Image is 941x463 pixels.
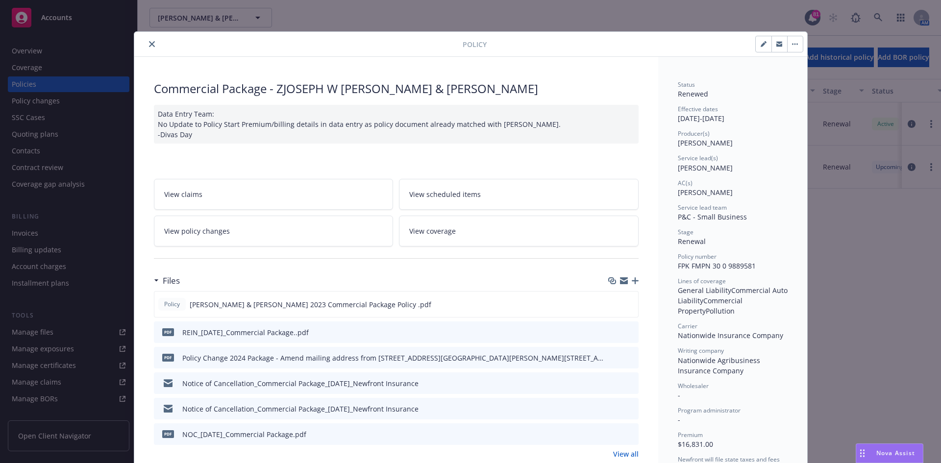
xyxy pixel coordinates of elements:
[399,216,639,246] a: View coverage
[162,328,174,336] span: pdf
[678,89,708,98] span: Renewed
[678,138,733,147] span: [PERSON_NAME]
[678,277,726,285] span: Lines of coverage
[678,431,703,439] span: Premium
[876,449,915,457] span: Nova Assist
[678,356,762,375] span: Nationwide Agribusiness Insurance Company
[706,306,735,316] span: Pollution
[190,299,431,310] span: [PERSON_NAME] & [PERSON_NAME] 2023 Commercial Package Policy .pdf
[678,406,741,414] span: Program administrator
[678,163,733,172] span: [PERSON_NAME]
[626,429,635,439] button: preview file
[162,430,174,438] span: pdf
[409,189,481,199] span: View scheduled items
[164,226,230,236] span: View policy changes
[164,189,202,199] span: View claims
[678,346,724,355] span: Writing company
[678,390,680,400] span: -
[626,353,635,363] button: preview file
[163,274,180,287] h3: Files
[678,415,680,424] span: -
[610,299,618,310] button: download file
[625,299,634,310] button: preview file
[610,404,618,414] button: download file
[678,237,706,246] span: Renewal
[856,443,923,463] button: Nova Assist
[610,429,618,439] button: download file
[678,80,695,89] span: Status
[182,429,306,439] div: NOC_[DATE]_Commercial Package.pdf
[856,444,868,463] div: Drag to move
[154,179,394,210] a: View claims
[678,252,717,261] span: Policy number
[678,228,693,236] span: Stage
[182,327,309,338] div: REIN_[DATE]_Commercial Package..pdf
[626,327,635,338] button: preview file
[678,286,731,295] span: General Liability
[678,382,709,390] span: Wholesaler
[146,38,158,50] button: close
[678,296,744,316] span: Commercial Property
[610,353,618,363] button: download file
[399,179,639,210] a: View scheduled items
[678,286,790,305] span: Commercial Auto Liability
[678,129,710,138] span: Producer(s)
[678,331,783,340] span: Nationwide Insurance Company
[678,261,756,270] span: FPK FMPN 30 0 9889581
[678,322,697,330] span: Carrier
[678,203,727,212] span: Service lead team
[678,105,718,113] span: Effective dates
[154,216,394,246] a: View policy changes
[678,212,747,221] span: P&C - Small Business
[613,449,639,459] a: View all
[162,300,182,309] span: Policy
[182,353,606,363] div: Policy Change 2024 Package - Amend mailing address from [STREET_ADDRESS][GEOGRAPHIC_DATA][PERSON_...
[678,188,733,197] span: [PERSON_NAME]
[154,80,639,97] div: Commercial Package - ZJOSEPH W [PERSON_NAME] & [PERSON_NAME]
[154,274,180,287] div: Files
[162,354,174,361] span: pdf
[182,378,419,389] div: Notice of Cancellation_Commercial Package_[DATE]_Newfront Insurance
[610,378,618,389] button: download file
[678,105,788,123] div: [DATE] - [DATE]
[678,154,718,162] span: Service lead(s)
[409,226,456,236] span: View coverage
[678,439,713,449] span: $16,831.00
[463,39,487,49] span: Policy
[678,179,693,187] span: AC(s)
[626,378,635,389] button: preview file
[626,404,635,414] button: preview file
[182,404,419,414] div: Notice of Cancellation_Commercial Package_[DATE]_Newfront Insurance
[610,327,618,338] button: download file
[154,105,639,144] div: Data Entry Team: No Update to Policy Start Premium/billing details in data entry as policy docume...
